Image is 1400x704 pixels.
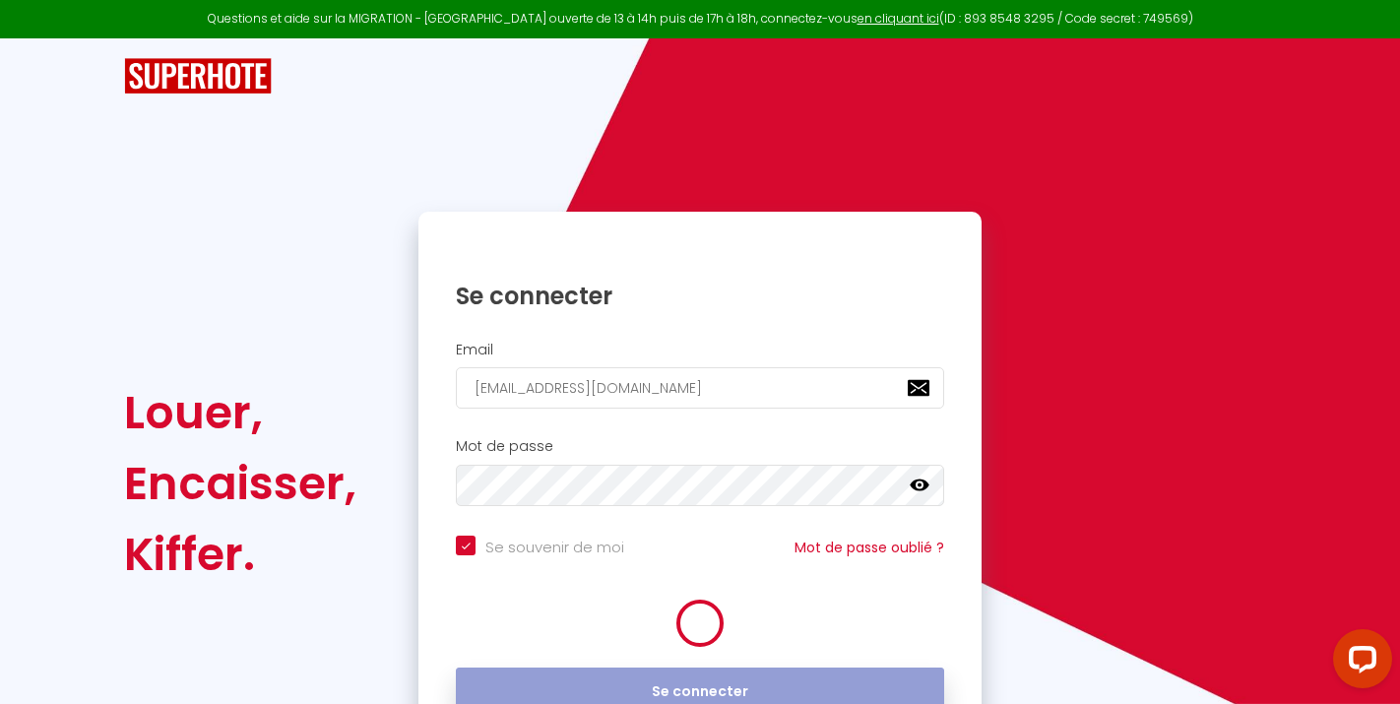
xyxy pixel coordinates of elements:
[858,10,939,27] a: en cliquant ici
[456,367,944,409] input: Ton Email
[456,342,944,358] h2: Email
[456,438,944,455] h2: Mot de passe
[1317,621,1400,704] iframe: LiveChat chat widget
[124,519,356,590] div: Kiffer.
[124,448,356,519] div: Encaisser,
[124,377,356,448] div: Louer,
[795,538,944,557] a: Mot de passe oublié ?
[124,58,272,95] img: SuperHote logo
[456,281,944,311] h1: Se connecter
